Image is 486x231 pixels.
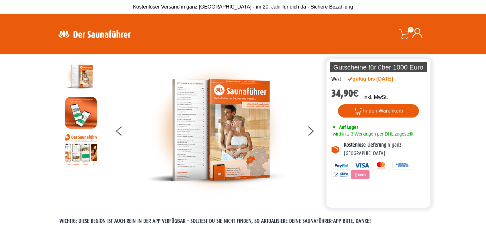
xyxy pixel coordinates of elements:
[133,4,353,9] span: Kostenloser Versand in ganz [GEOGRAPHIC_DATA] - im 20. Jahr für dich da - Sichere Bezahlung
[65,97,97,129] img: MOCKUP-iPhone_regional
[364,94,388,101] p: inkl. MwSt.
[331,88,359,99] bdi: 34,90
[65,133,97,165] img: Anleitung7tn
[353,88,359,99] span: €
[330,62,427,72] p: Gutscheine für über 1000 Euro
[338,104,419,118] button: In den Warenkorb
[347,75,407,83] div: gültig bis [DATE]
[344,141,426,158] p: in ganz [GEOGRAPHIC_DATA]
[65,61,97,92] img: der-saunafuehrer-2025-west
[331,75,341,83] div: West
[331,131,413,137] span: wird in 1-3 Werktagen per DHL zugestellt
[59,218,371,224] span: WICHTIG: DIESE REGION IST AUCH REIN IN DER APP VERFÜGBAR – SOLLTEST DU SIE NICHT FINDEN, SO AKTUA...
[339,124,358,130] span: Auf Lager
[146,61,288,199] img: der-saunafuehrer-2025-west
[344,142,386,148] b: Kostenlose Lieferung
[408,27,414,33] span: 0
